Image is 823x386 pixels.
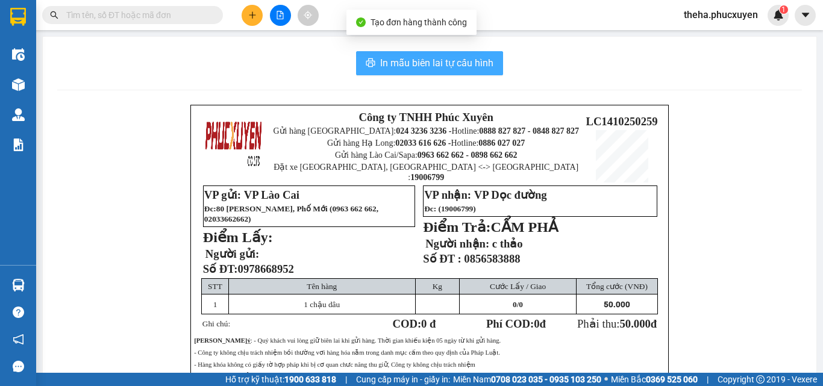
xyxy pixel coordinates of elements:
span: VP Lào Cai [244,188,299,201]
span: Người gửi: [205,247,259,260]
span: 1 chậu dâu [304,300,340,309]
strong: 02033 616 626 - [395,139,451,148]
span: Kg [433,282,442,291]
span: STT [208,282,222,291]
strong: VP nhận: [424,188,471,201]
span: caret-down [800,10,811,20]
strong: 0888 827 827 - 0848 827 827 [479,126,579,135]
span: notification [13,334,24,345]
span: plus [248,11,257,19]
img: warehouse-icon [12,48,25,61]
strong: 19006799 [410,173,444,182]
span: /0 [513,300,523,309]
span: ⚪️ [604,377,608,382]
button: file-add [270,5,291,26]
span: - Công ty không chịu trách nhiệm bồi thường vơi hàng hóa nằm trong danh mục cấm theo quy định của... [194,349,500,356]
img: icon-new-feature [773,10,784,20]
strong: ý [247,337,250,344]
strong: 0963 662 662 - 0898 662 662 [418,151,518,160]
span: : [213,204,216,213]
span: Tên hàng [307,282,337,291]
span: Miền Nam [453,373,601,386]
img: logo-vxr [10,8,26,26]
strong: COD: [392,317,436,330]
span: Ghi chú: [202,319,230,328]
strong: 024 3236 3236 - [6,46,121,67]
strong: 0369 525 060 [646,375,698,384]
span: Tổng cước (VNĐ) [586,282,648,291]
strong: Người nhận: [425,237,489,250]
span: CẨM PHẢ [491,219,558,235]
strong: 0708 023 035 - 0935 103 250 [491,375,601,384]
strong: Số ĐT : [423,252,462,265]
span: aim [304,11,312,19]
span: Tạo đơn hàng thành công [371,17,467,27]
span: 19006799) [441,204,476,213]
span: Gửi hàng [GEOGRAPHIC_DATA]: Hotline: [273,126,579,135]
span: 0856583888 [464,252,520,265]
strong: Công ty TNHH Phúc Xuyên [13,6,113,32]
span: LC1410250259 [586,115,657,128]
img: solution-icon [12,139,25,151]
span: 0 [534,317,539,330]
button: caret-down [795,5,816,26]
span: 0978668952 [238,263,294,275]
span: Gửi hàng Hạ Long: Hotline: [11,81,116,113]
strong: 0886 027 027 [478,139,525,148]
span: 50.000 [619,317,650,330]
span: c thảo [492,237,523,250]
span: : - Quý khách vui lòng giữ biên lai khi gửi hàng. Thời gian khiếu kiện 05 ngày từ khi gửi hàng. [194,337,501,344]
span: 1 [213,300,217,309]
button: aim [298,5,319,26]
span: đ [651,317,657,330]
span: 0963 662 662, 02033662662) [204,204,378,223]
span: Gửi hàng [GEOGRAPHIC_DATA]: Hotline: [5,35,121,78]
span: question-circle [13,307,24,318]
span: 0 [513,300,517,309]
span: Đặt xe [GEOGRAPHIC_DATA], [GEOGRAPHIC_DATA] <-> [GEOGRAPHIC_DATA] : [274,163,578,182]
span: printer [366,58,375,69]
strong: Công ty TNHH Phúc Xuyên [358,111,493,123]
img: warehouse-icon [12,78,25,91]
input: Tìm tên, số ĐT hoặc mã đơn [66,8,208,22]
span: VP Dọc đường [474,188,547,201]
img: warehouse-icon [12,279,25,291]
span: copyright [756,375,765,384]
span: In mẫu biên lai tự cấu hình [380,55,493,70]
span: | [707,373,709,386]
span: Miền Bắc [611,373,698,386]
button: printerIn mẫu biên lai tự cấu hình [356,51,503,75]
span: file-add [276,11,284,19]
img: warehouse-icon [12,108,25,121]
span: Đc: ( [424,204,476,213]
span: Đc 80 [PERSON_NAME], Phố Mới ( [204,204,378,223]
span: Phải thu: [577,317,657,330]
span: 1 [781,5,786,14]
strong: VP gửi: [204,188,241,201]
span: Hỗ trợ kỹ thuật: [225,373,336,386]
span: message [13,361,24,372]
strong: 0888 827 827 - 0848 827 827 [25,57,120,78]
span: search [50,11,58,19]
span: | [345,373,347,386]
img: logo [204,113,263,172]
span: Gửi hàng Hạ Long: Hotline: [327,139,525,148]
strong: Điểm Trả: [423,219,490,235]
strong: Phí COD: đ [486,317,546,330]
sup: 1 [780,5,788,14]
span: 0 đ [421,317,436,330]
strong: 1900 633 818 [284,375,336,384]
span: check-circle [356,17,366,27]
span: Gửi hàng Lào Cai/Sapa: [335,151,518,160]
strong: Số ĐT: [203,263,294,275]
span: theha.phucxuyen [674,7,768,22]
strong: [PERSON_NAME] [194,337,247,344]
button: plus [242,5,263,26]
strong: Điểm Lấy: [203,229,273,245]
span: 50.000 [604,300,630,309]
span: - Hàng khóa không có giấy tờ hợp pháp khi bị cơ quan chưc năng thu giữ, Công ty không chịu trách ... [194,361,475,368]
span: Cước Lấy / Giao [490,282,546,291]
strong: 024 3236 3236 - [396,126,451,135]
span: Cung cấp máy in - giấy in: [356,373,450,386]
